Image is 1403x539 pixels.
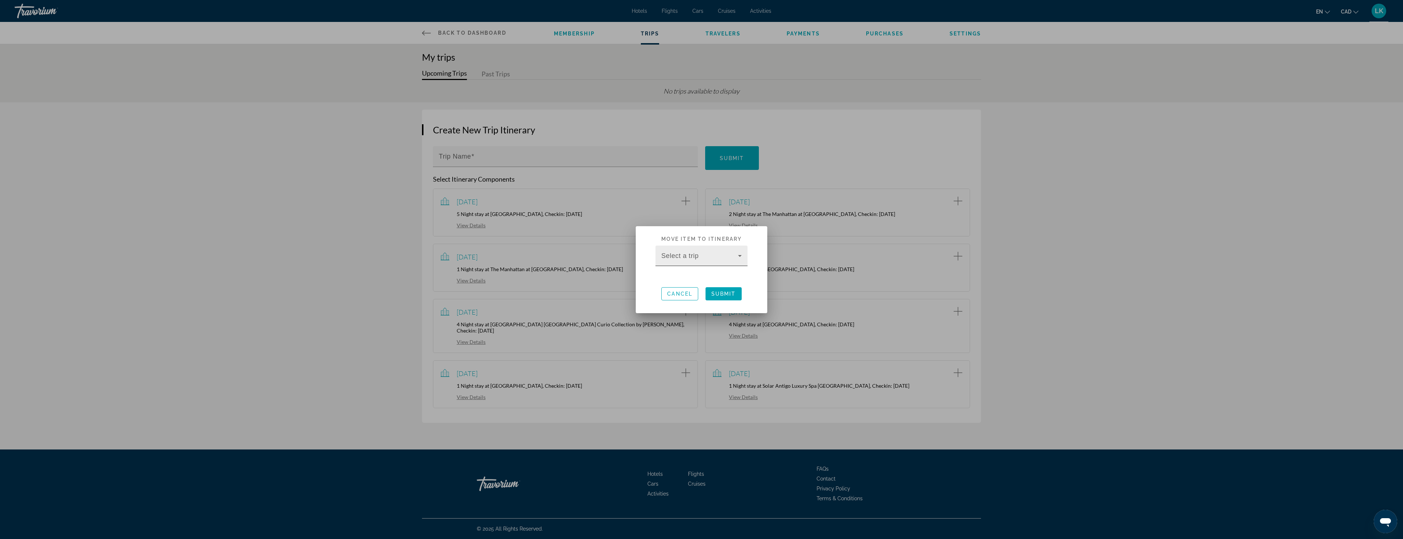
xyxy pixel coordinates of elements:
span: Submit [711,291,736,297]
button: Cancel [661,287,698,300]
span: Cancel [667,291,692,297]
iframe: Button to launch messaging window [1374,510,1397,533]
h2: Move item to itinerary [647,226,756,245]
button: Submit [706,287,742,300]
mat-label: Select a trip [661,252,699,259]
